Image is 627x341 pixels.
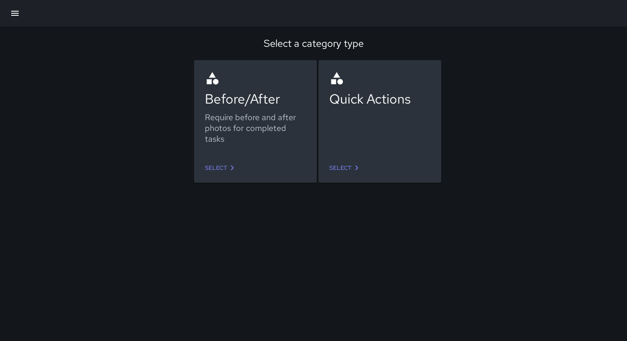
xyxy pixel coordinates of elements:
[202,160,241,176] a: Select
[326,160,365,176] a: Select
[205,90,306,108] div: Before/After
[205,112,306,144] div: Require before and after photos for completed tasks
[329,90,430,108] div: Quick Actions
[10,37,617,50] div: Select a category type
